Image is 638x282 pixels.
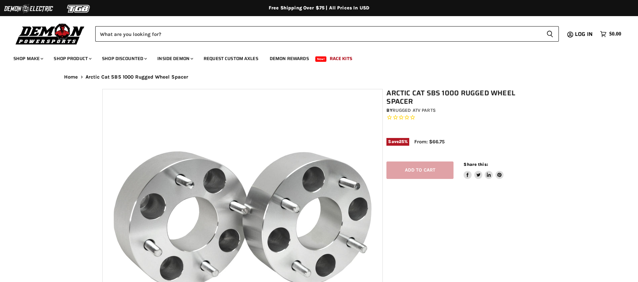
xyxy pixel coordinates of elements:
[386,89,539,106] h1: Arctic Cat SBS 1000 Rugged Wheel Spacer
[386,107,539,114] div: by
[86,74,189,80] span: Arctic Cat SBS 1000 Rugged Wheel Spacer
[97,52,151,65] a: Shop Discounted
[392,107,436,113] a: Rugged ATV Parts
[95,26,559,42] form: Product
[51,74,587,80] nav: Breadcrumbs
[199,52,263,65] a: Request Custom Axles
[8,49,620,65] ul: Main menu
[575,30,593,38] span: Log in
[609,31,621,37] span: $0.00
[49,52,96,65] a: Shop Product
[572,31,597,37] a: Log in
[95,26,541,42] input: Search
[54,2,104,15] img: TGB Logo 2
[597,29,625,39] a: $0.00
[464,162,488,167] span: Share this:
[152,52,197,65] a: Inside Demon
[8,52,47,65] a: Shop Make
[399,139,404,144] span: 25
[414,139,445,145] span: From: $66.75
[386,114,539,121] span: Rated 0.0 out of 5 stars 0 reviews
[386,138,409,145] span: Save %
[13,22,87,46] img: Demon Powersports
[325,52,357,65] a: Race Kits
[3,2,54,15] img: Demon Electric Logo 2
[265,52,314,65] a: Demon Rewards
[64,74,78,80] a: Home
[51,5,587,11] div: Free Shipping Over $75 | All Prices In USD
[315,56,327,62] span: New!
[541,26,559,42] button: Search
[464,161,503,179] aside: Share this:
